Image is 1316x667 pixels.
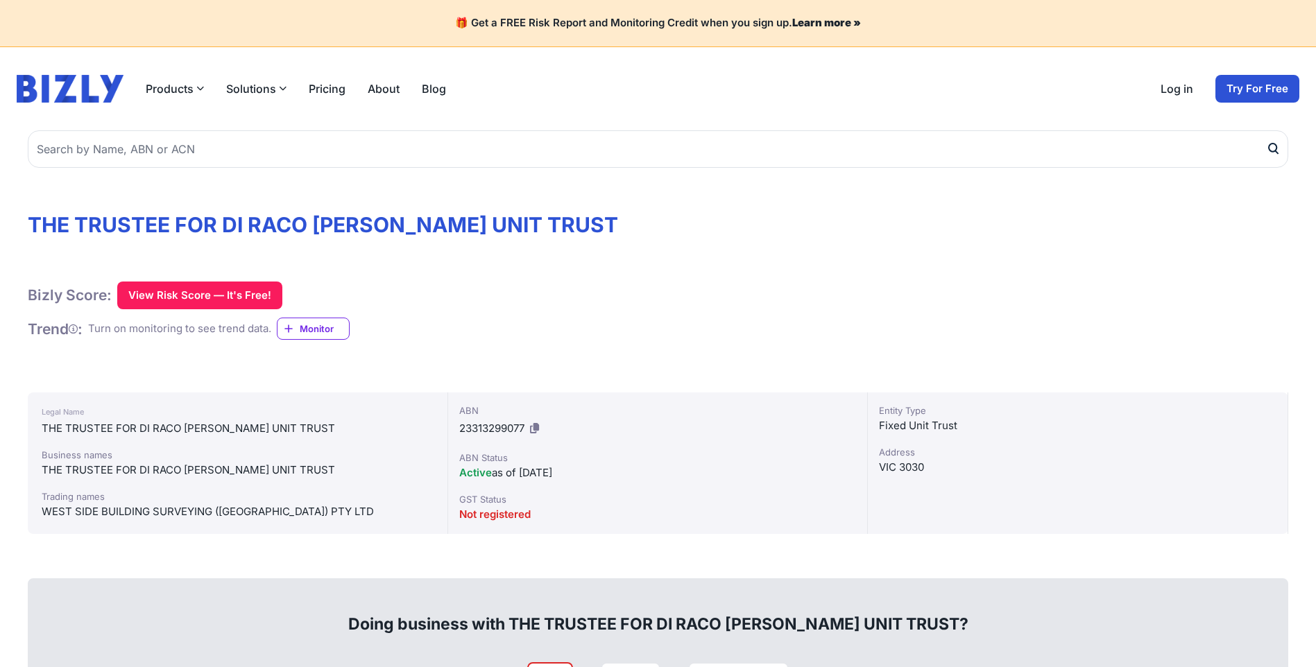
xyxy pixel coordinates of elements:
h1: Bizly Score: [28,286,112,304]
span: Active [459,466,492,479]
div: Business names [42,448,434,462]
span: Not registered [459,508,531,521]
div: Doing business with THE TRUSTEE FOR DI RACO [PERSON_NAME] UNIT TRUST? [43,591,1273,635]
h4: 🎁 Get a FREE Risk Report and Monitoring Credit when you sign up. [17,17,1299,30]
button: View Risk Score — It's Free! [117,281,282,309]
button: Products [146,80,204,97]
a: Learn more » [792,16,861,29]
div: GST Status [459,492,857,506]
a: Monitor [277,318,350,340]
div: Legal Name [42,404,434,420]
h1: Trend : [28,320,83,338]
div: VIC 3030 [879,459,1276,476]
a: About [368,80,400,97]
button: Solutions [226,80,287,97]
div: as of [DATE] [459,465,857,481]
input: Search by Name, ABN or ACN [28,130,1288,168]
h1: THE TRUSTEE FOR DI RACO [PERSON_NAME] UNIT TRUST [28,212,1288,237]
div: Turn on monitoring to see trend data. [88,321,271,337]
div: Entity Type [879,404,1276,417]
a: Log in [1161,80,1193,97]
div: Trading names [42,490,434,503]
div: ABN [459,404,857,417]
a: Try For Free [1215,75,1299,103]
div: Address [879,445,1276,459]
div: Fixed Unit Trust [879,417,1276,434]
div: ABN Status [459,451,857,465]
div: THE TRUSTEE FOR DI RACO [PERSON_NAME] UNIT TRUST [42,462,434,478]
a: Pricing [309,80,345,97]
div: THE TRUSTEE FOR DI RACO [PERSON_NAME] UNIT TRUST [42,420,434,437]
span: 23313299077 [459,422,524,435]
a: Blog [422,80,446,97]
span: Monitor [300,322,349,336]
div: WEST SIDE BUILDING SURVEYING ([GEOGRAPHIC_DATA]) PTY LTD [42,503,434,520]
